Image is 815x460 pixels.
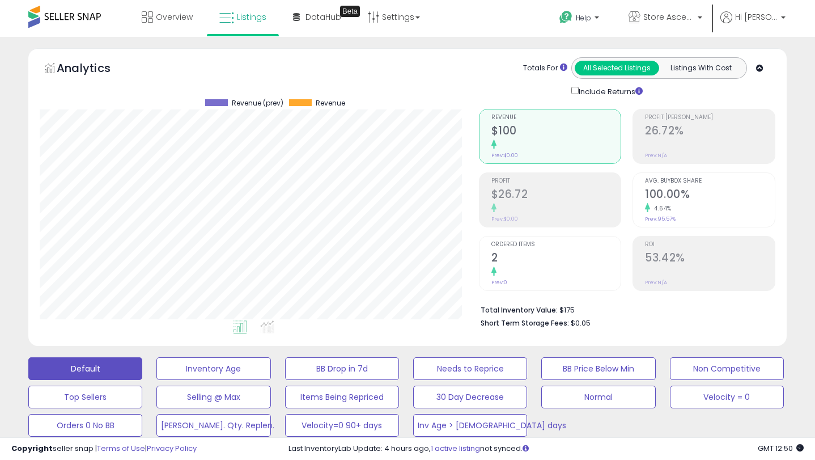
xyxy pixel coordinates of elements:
[340,6,360,17] div: Tooltip anchor
[575,61,659,75] button: All Selected Listings
[541,357,655,380] button: BB Price Below Min
[237,11,266,23] span: Listings
[481,318,569,328] b: Short Term Storage Fees:
[156,414,270,437] button: [PERSON_NAME]. Qty. Replen.
[288,444,804,454] div: Last InventoryLab Update: 4 hours ago, not synced.
[720,11,786,37] a: Hi [PERSON_NAME]
[11,443,53,454] strong: Copyright
[645,242,775,248] span: ROI
[413,414,527,437] button: Inv Age > [DEMOGRAPHIC_DATA] days
[645,216,676,222] small: Prev: 95.57%
[491,251,621,267] h2: 2
[645,279,667,286] small: Prev: N/A
[156,11,193,23] span: Overview
[645,178,775,184] span: Avg. Buybox Share
[550,2,610,37] a: Help
[285,357,399,380] button: BB Drop in 7d
[491,242,621,248] span: Ordered Items
[670,386,784,408] button: Velocity = 0
[28,357,142,380] button: Default
[491,152,518,159] small: Prev: $0.00
[645,152,667,159] small: Prev: N/A
[758,443,804,454] span: 2025-09-17 12:50 GMT
[316,99,345,107] span: Revenue
[285,386,399,408] button: Items Being Repriced
[645,251,775,267] h2: 53.42%
[650,204,672,213] small: 4.64%
[57,60,133,79] h5: Analytics
[285,414,399,437] button: Velocity=0 90+ days
[670,357,784,380] button: Non Competitive
[523,63,567,74] div: Totals For
[491,279,507,286] small: Prev: 0
[659,61,743,75] button: Listings With Cost
[645,188,775,203] h2: 100.00%
[156,386,270,408] button: Selling @ Max
[147,443,197,454] a: Privacy Policy
[571,318,591,328] span: $0.05
[491,178,621,184] span: Profit
[491,115,621,121] span: Revenue
[11,444,197,454] div: seller snap | |
[645,124,775,140] h2: 26.72%
[28,386,142,408] button: Top Sellers
[431,443,480,454] a: 1 active listing
[97,443,145,454] a: Terms of Use
[156,357,270,380] button: Inventory Age
[413,386,527,408] button: 30 Day Decrease
[735,11,778,23] span: Hi [PERSON_NAME]
[645,115,775,121] span: Profit [PERSON_NAME]
[491,216,518,222] small: Prev: $0.00
[576,13,591,23] span: Help
[481,302,767,316] li: $175
[491,188,621,203] h2: $26.72
[28,414,142,437] button: Orders 0 No BB
[491,124,621,140] h2: $100
[305,11,341,23] span: DataHub
[563,85,656,98] div: Include Returns
[559,10,573,24] i: Get Help
[232,99,283,107] span: Revenue (prev)
[413,357,527,380] button: Needs to Reprice
[481,305,558,315] b: Total Inventory Value:
[541,386,655,408] button: Normal
[643,11,694,23] span: Store Ascend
